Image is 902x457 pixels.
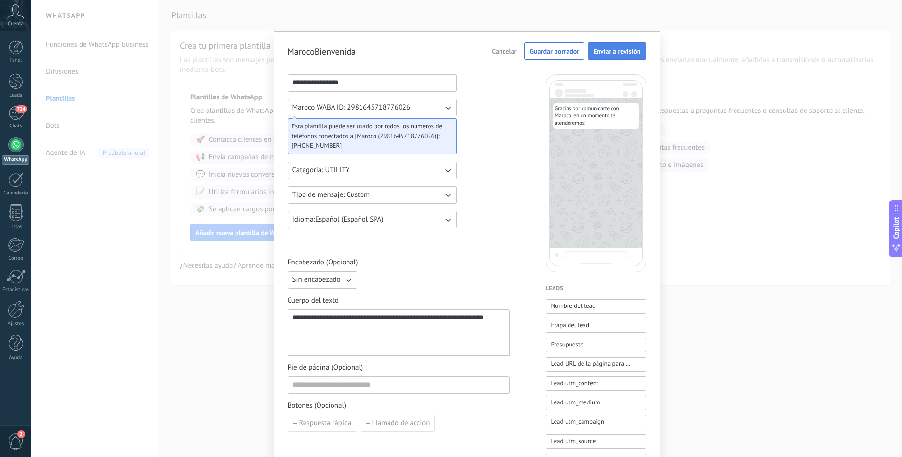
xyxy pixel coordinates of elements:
span: Cuenta [8,21,24,27]
button: Nombre del lead [546,299,646,314]
div: Estadísticas [2,287,30,293]
span: Lead utm_campaign [551,417,605,427]
button: Sin encabezado [288,271,357,289]
button: Lead utm_campaign [546,415,646,429]
span: Cancelar [492,48,516,55]
button: Categoria: UTILITY [288,162,457,179]
div: Listas [2,224,30,230]
span: 2 [17,430,25,438]
button: Lead utm_content [546,376,646,391]
span: Enviar a revisión [593,48,640,55]
span: Maroco WABA ID: 2981645718776026 [292,103,411,112]
span: Lead utm_content [551,378,599,388]
button: Presupuesto [546,338,646,352]
div: Panel [2,57,30,64]
div: Ayuda [2,355,30,361]
span: Lead utm_source [551,436,596,446]
button: Llamado de acción [361,415,435,432]
div: Correo [2,255,30,262]
div: Ajustes [2,321,30,327]
span: Tipo de mensaje: Custom [292,190,370,200]
h2: MarocoBienvenida [288,46,356,57]
button: Cancelar [487,44,521,58]
span: Llamado de acción [372,420,430,427]
button: Enviar a revisión [588,42,646,60]
span: 724 [15,105,27,113]
span: Sin encabezado [292,275,341,285]
span: Pie de página (Opcional) [288,363,510,373]
div: Calendario [2,190,30,196]
h4: Leads [546,284,646,293]
span: Encabezado (Opcional) [288,258,510,267]
button: Guardar borrador [524,42,584,60]
button: Lead utm_source [546,434,646,449]
button: Lead URL de la página para compartir con los clientes [546,357,646,372]
span: Lead URL de la página para compartir con los clientes [551,359,631,369]
span: Copilot [891,217,901,239]
span: Nombre del lead [551,301,596,311]
div: WhatsApp [2,155,29,165]
button: Idioma:Español (Español SPA) [288,211,457,228]
div: Leads [2,92,30,98]
span: Categoria: UTILITY [292,166,350,175]
span: Guardar borrador [529,48,579,55]
span: Respuesta rápida [299,420,352,427]
span: Cuerpo del texto [288,296,510,305]
span: Idioma: Español (Español SPA) [292,215,384,224]
span: Esta plantilla puede ser usado por todos los números de teléfonos conectados a [Maroco (298164571... [292,122,444,141]
button: Lead utm_medium [546,396,646,410]
span: Lead utm_medium [551,398,600,407]
button: Maroco WABA ID: 2981645718776026 [288,99,457,116]
span: [PHONE_NUMBER] [292,141,444,151]
span: Etapa del lead [551,320,589,330]
span: Botones (Opcional) [288,401,510,411]
div: Chats [2,123,30,129]
span: Gracias por comunicarte con Maroco, en un momento te atenderemos! [555,105,637,127]
button: Respuesta rápida [288,415,357,432]
button: Etapa del lead [546,319,646,333]
button: Tipo de mensaje: Custom [288,186,457,204]
span: Presupuesto [551,340,584,349]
